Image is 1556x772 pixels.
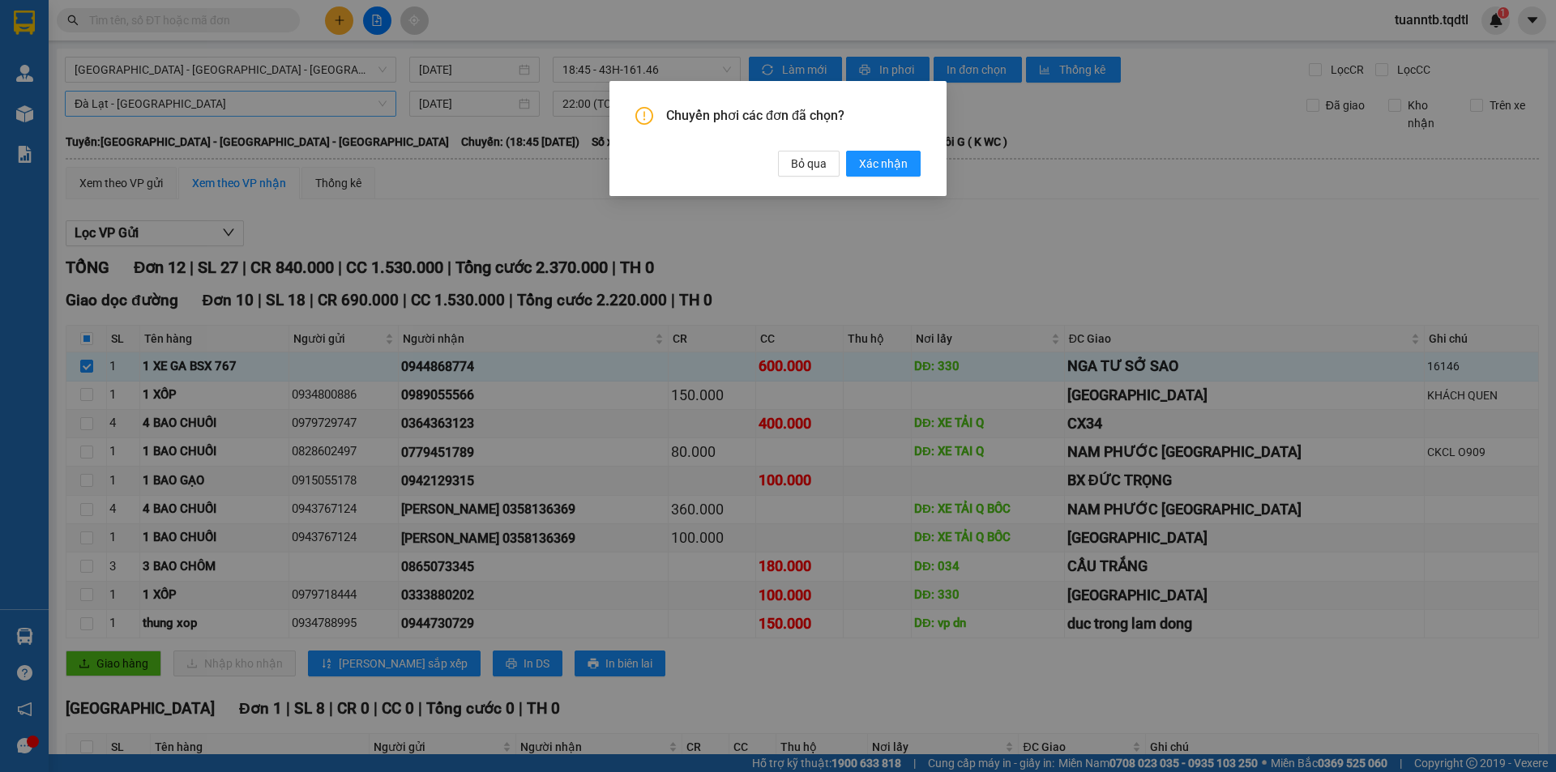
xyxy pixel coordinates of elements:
[666,107,921,125] span: Chuyển phơi các đơn đã chọn?
[635,107,653,125] span: exclamation-circle
[859,155,908,173] span: Xác nhận
[846,151,921,177] button: Xác nhận
[778,151,840,177] button: Bỏ qua
[791,155,827,173] span: Bỏ qua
